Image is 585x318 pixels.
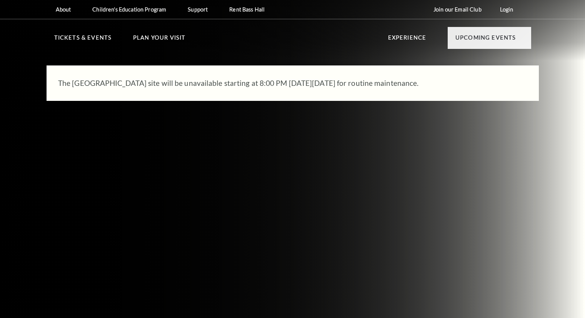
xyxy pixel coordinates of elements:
p: The [GEOGRAPHIC_DATA] site will be unavailable starting at 8:00 PM [DATE][DATE] for routine maint... [58,77,504,89]
p: Children's Education Program [92,6,166,13]
p: Plan Your Visit [133,33,186,47]
p: Upcoming Events [455,33,516,47]
p: Experience [388,33,427,47]
p: Rent Bass Hall [229,6,265,13]
p: Support [188,6,208,13]
p: Tickets & Events [54,33,112,47]
p: About [56,6,71,13]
